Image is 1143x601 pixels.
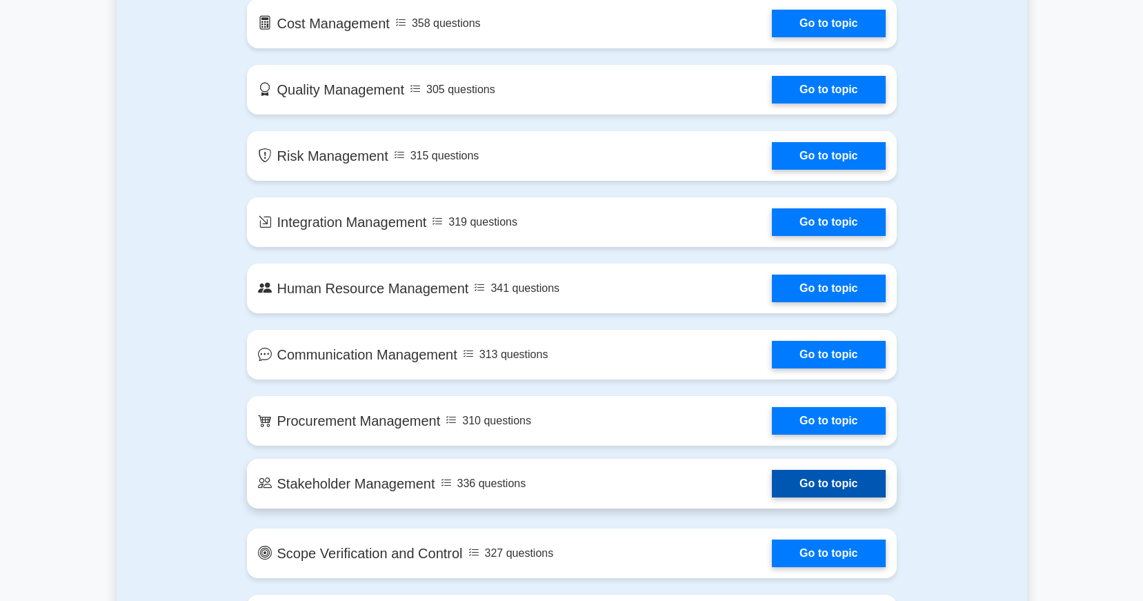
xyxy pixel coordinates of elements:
[772,142,885,170] a: Go to topic
[772,10,885,37] a: Go to topic
[772,341,885,368] a: Go to topic
[772,275,885,302] a: Go to topic
[772,470,885,497] a: Go to topic
[772,407,885,435] a: Go to topic
[772,208,885,236] a: Go to topic
[772,76,885,104] a: Go to topic
[772,540,885,567] a: Go to topic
